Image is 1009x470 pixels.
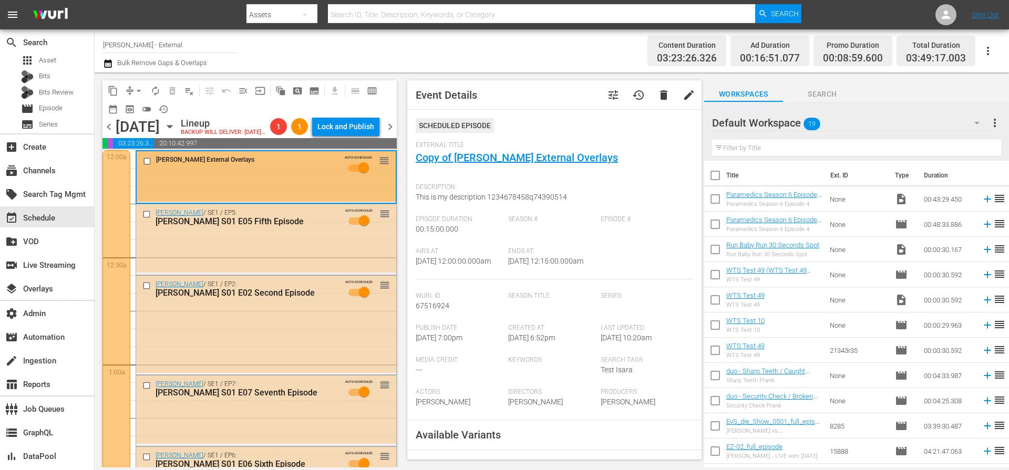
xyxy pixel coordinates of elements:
[5,426,18,439] span: GraphQL
[601,82,626,108] button: tune
[270,122,287,131] span: 1
[116,118,160,135] div: [DATE]
[416,215,503,224] span: Episode Duration
[416,89,477,101] span: Event Details
[726,301,765,308] div: WTS Test 49
[508,292,595,300] span: Season Title
[726,226,821,233] div: Paramedics Season 6 Episode 4
[607,89,620,101] span: Customize Event
[889,161,918,190] th: Type
[895,218,908,231] span: Episode
[416,151,618,164] a: Copy of [PERSON_NAME] External Overlays
[726,191,821,206] a: Paramedics Season 6 Episode 4
[198,80,218,101] span: Customize Events
[826,186,891,212] td: None
[125,104,135,114] span: preview_outlined
[920,388,977,413] td: 00:04:25.308
[416,225,458,233] span: 00:15:00.000
[317,117,374,136] div: Lock and Publish
[508,215,595,224] span: Season #
[416,324,503,332] span: Publish Date
[726,291,765,299] a: WTS Test 49
[906,38,966,53] div: Total Duration
[5,403,18,415] span: Job Queues
[993,394,1006,406] span: reorder
[21,86,34,99] div: Bits Review
[508,247,595,256] span: Ends At
[993,293,1006,306] span: reorder
[125,86,135,96] span: compress
[726,266,811,282] a: WTS Test 49 (WTS Test 49 (00:00:00))
[826,388,891,413] td: None
[156,459,338,469] div: [PERSON_NAME] S01 E06 Sixth Episode
[345,451,373,455] span: AUTO-SCHEDULED
[726,161,825,190] th: Title
[826,287,891,312] td: None
[982,370,993,381] svg: Add to Schedule
[156,452,203,459] a: [PERSON_NAME]
[826,363,891,388] td: None
[982,294,993,306] svg: Add to Schedule
[252,82,269,99] span: Update Metadata from Key Asset
[416,388,503,396] span: Actors
[657,38,717,53] div: Content Duration
[309,86,320,96] span: subtitles_outlined
[508,356,595,364] span: Keywords
[379,279,390,290] button: reorder
[238,86,249,96] span: menu_open
[108,104,118,114] span: date_range_outlined
[895,445,908,457] span: Episode
[895,294,908,306] span: Video
[895,394,908,407] span: Episode
[416,247,503,256] span: Airs At
[6,8,19,21] span: menu
[895,319,908,331] span: Episode
[601,333,652,342] span: [DATE] 10:20am
[133,86,144,96] span: arrow_drop_down
[379,451,390,461] button: reorder
[726,367,809,383] a: duo - Sharp Teeth / Caught Cheating
[508,324,595,332] span: Created At
[367,86,377,96] span: calendar_view_week_outlined
[156,380,338,398] div: / SE1 / EP7:
[895,420,908,432] span: Episode
[379,279,390,291] span: reorder
[704,88,783,101] span: Workspaces
[920,363,977,388] td: 00:04:33.987
[726,216,821,232] a: Paramedics Season 6 Episode 4 - Nine Now
[5,259,18,271] span: Live Streaming
[826,212,891,237] td: None
[116,59,207,67] span: Bulk Remove Gaps & Overlaps
[920,212,977,237] td: 00:48:33.886
[5,188,18,201] span: Search Tag Mgmt
[113,138,154,149] span: 03:23:26.326
[5,36,18,49] span: Search
[726,443,783,451] a: EZ-02_full_episode
[39,119,58,130] span: Series
[156,280,338,298] div: / SE1 / EP2:
[508,398,563,406] span: [PERSON_NAME]
[21,70,34,83] div: Bits
[25,3,76,27] img: ans4CAIJ8jUAAAAAAAAAAAAAAAAAAAAAAAAgQb4GAAAAAAAAAAAAAAAAAAAAAAAAJMjXAAAAAAAAAAAAAAAAAAAAAAAAgAT5G...
[601,324,688,332] span: Last Updated
[379,155,389,166] span: reorder
[982,319,993,331] svg: Add to Schedule
[379,379,390,390] button: reorder
[508,257,583,265] span: [DATE] 12:15:00.000am
[601,398,655,406] span: [PERSON_NAME]
[982,244,993,255] svg: Add to Schedule
[416,398,470,406] span: [PERSON_NAME]
[255,86,265,96] span: input
[5,450,18,463] span: DataPool
[920,338,977,363] td: 00:00:30.592
[235,82,252,99] span: Fill episodes with ad slates
[783,88,862,101] span: Search
[726,427,821,434] div: [PERSON_NAME] vs. [PERSON_NAME] - Die Liveshow
[826,237,891,262] td: None
[982,445,993,457] svg: Add to Schedule
[824,161,888,190] th: Ext. ID
[726,276,821,283] div: WTS Test 49
[121,82,147,99] span: Remove Gaps & Overlaps
[156,209,203,216] a: [PERSON_NAME]
[345,379,373,384] span: AUTO-SCHEDULED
